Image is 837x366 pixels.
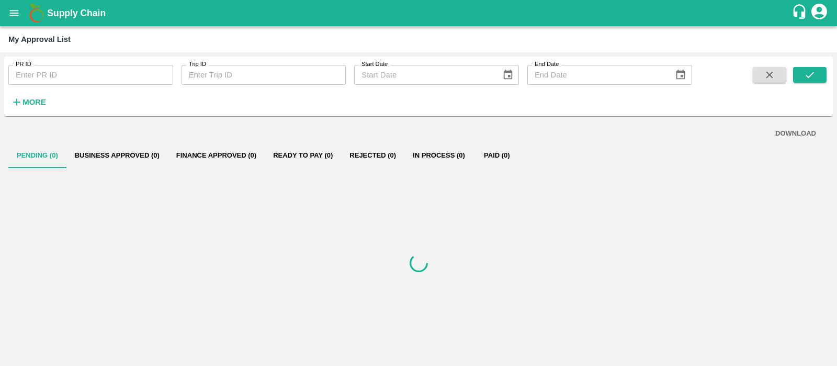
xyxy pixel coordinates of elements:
button: Paid (0) [473,143,521,168]
b: Supply Chain [47,8,106,18]
input: Enter PR ID [8,65,173,85]
label: Trip ID [189,60,206,69]
div: account of current user [810,2,829,24]
div: customer-support [791,4,810,23]
button: Rejected (0) [341,143,404,168]
input: Enter Trip ID [182,65,346,85]
label: PR ID [16,60,31,69]
button: Pending (0) [8,143,66,168]
button: Choose date [671,65,691,85]
button: More [8,93,49,111]
a: Supply Chain [47,6,791,20]
input: Start Date [354,65,493,85]
input: End Date [527,65,666,85]
button: Finance Approved (0) [168,143,265,168]
button: Ready To Pay (0) [265,143,341,168]
button: open drawer [2,1,26,25]
button: DOWNLOAD [771,125,820,143]
label: Start Date [361,60,388,69]
div: My Approval List [8,32,71,46]
button: Business Approved (0) [66,143,168,168]
button: In Process (0) [404,143,473,168]
strong: More [22,98,46,106]
button: Choose date [498,65,518,85]
img: logo [26,3,47,24]
label: End Date [535,60,559,69]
